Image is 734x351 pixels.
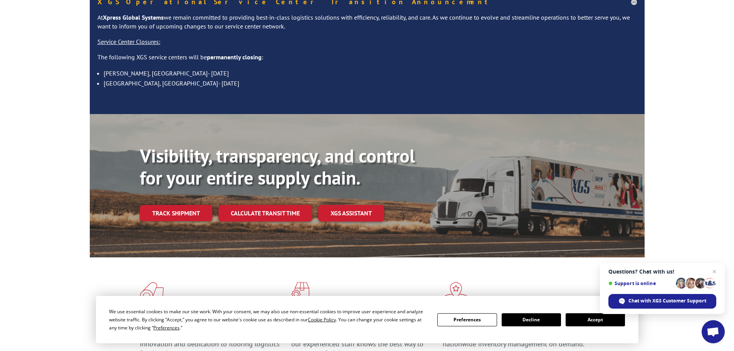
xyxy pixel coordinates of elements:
[628,297,706,304] span: Chat with XGS Customer Support
[308,316,336,323] span: Cookie Policy
[103,13,164,21] strong: Xpress Global Systems
[608,294,716,309] span: Chat with XGS Customer Support
[140,282,164,302] img: xgs-icon-total-supply-chain-intelligence-red
[318,205,384,222] a: XGS ASSISTANT
[96,296,638,343] div: Cookie Consent Prompt
[218,205,312,222] a: Calculate transit time
[104,78,637,88] li: [GEOGRAPHIC_DATA], [GEOGRAPHIC_DATA]- [DATE]
[97,53,637,68] p: The following XGS service centers will be :
[608,280,673,286] span: Support is online
[443,282,469,302] img: xgs-icon-flagship-distribution-model-red
[608,269,716,275] span: Questions? Chat with us!
[104,68,637,78] li: [PERSON_NAME], [GEOGRAPHIC_DATA]- [DATE]
[702,320,725,343] a: Open chat
[502,313,561,326] button: Decline
[97,13,637,38] p: At we remain committed to providing best-in-class logistics solutions with efficiency, reliabilit...
[566,313,625,326] button: Accept
[291,282,309,302] img: xgs-icon-focused-on-flooring-red
[109,307,428,332] div: We use essential cookies to make our site work. With your consent, we may also use non-essential ...
[140,205,212,221] a: Track shipment
[437,313,497,326] button: Preferences
[140,144,415,190] b: Visibility, transparency, and control for your entire supply chain.
[207,53,262,61] strong: permanently closing
[97,38,160,45] u: Service Center Closures:
[153,324,180,331] span: Preferences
